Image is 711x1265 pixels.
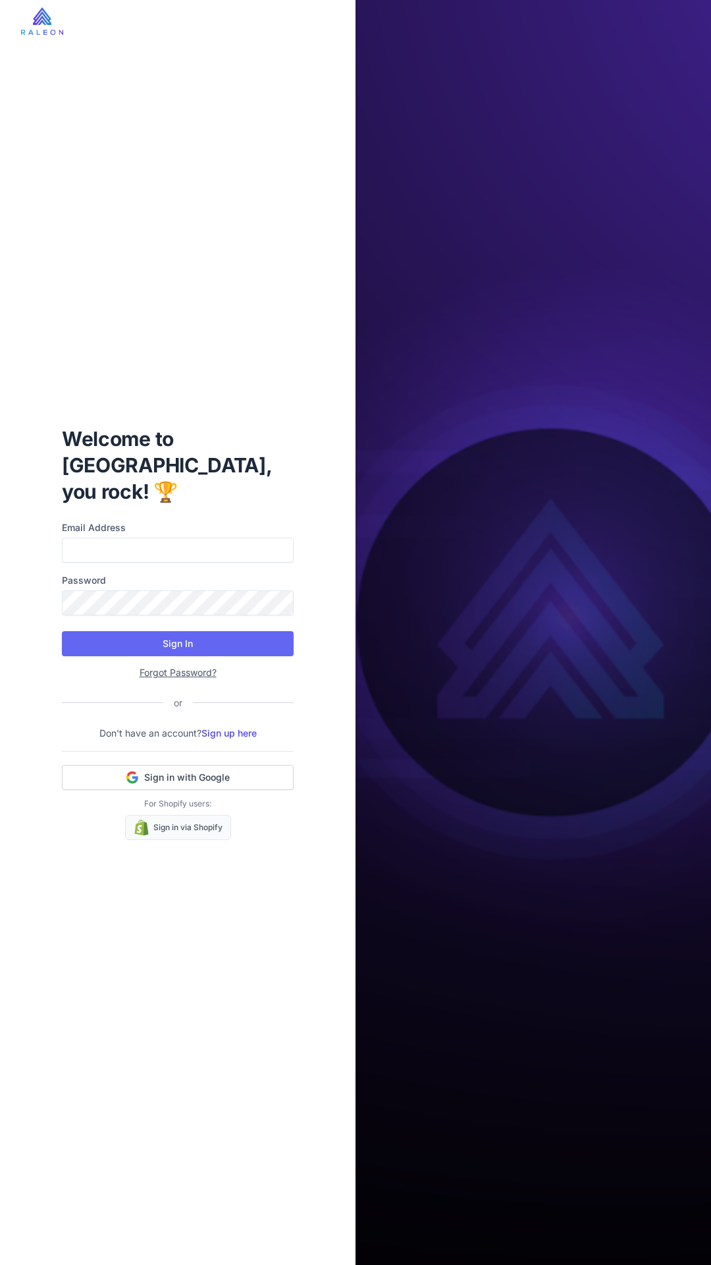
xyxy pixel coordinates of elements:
[125,815,231,840] a: Sign in via Shopify
[62,426,294,505] h1: Welcome to [GEOGRAPHIC_DATA], you rock! 🏆
[62,765,294,790] button: Sign in with Google
[144,771,230,784] span: Sign in with Google
[140,667,217,678] a: Forgot Password?
[62,798,294,810] p: For Shopify users:
[62,573,294,588] label: Password
[21,7,63,35] img: raleon-logo-whitebg.9aac0268.jpg
[62,631,294,656] button: Sign In
[163,696,193,710] div: or
[62,520,294,535] label: Email Address
[62,726,294,741] p: Don't have an account?
[201,727,257,739] a: Sign up here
